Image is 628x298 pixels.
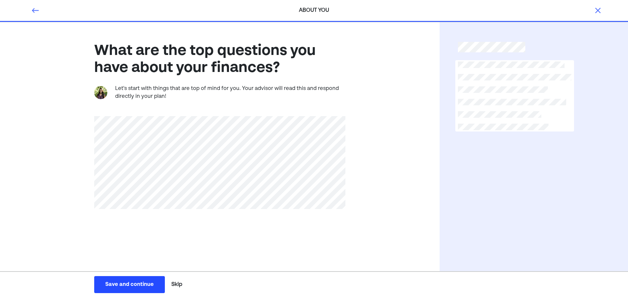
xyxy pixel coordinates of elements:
div: ABOUT YOU [219,7,409,14]
div: Save and continue [105,281,154,289]
div: Let's start with things that are top of mind for you. Your advisor will read this and respond dir... [115,85,345,100]
button: Skip [169,276,185,293]
div: What are the top questions you have about your finances? [94,43,345,77]
button: Save and continue [94,276,165,293]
